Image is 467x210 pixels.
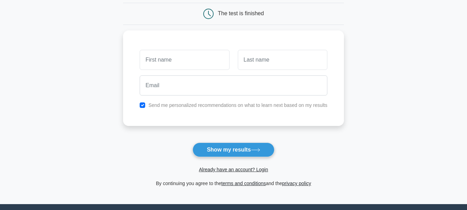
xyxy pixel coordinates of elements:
[140,50,229,70] input: First name
[193,143,274,157] button: Show my results
[238,50,327,70] input: Last name
[119,179,348,188] div: By continuing you agree to the and the
[140,75,327,95] input: Email
[282,181,311,186] a: privacy policy
[218,10,264,16] div: The test is finished
[199,167,268,172] a: Already have an account? Login
[221,181,266,186] a: terms and conditions
[148,102,327,108] label: Send me personalized recommendations on what to learn next based on my results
